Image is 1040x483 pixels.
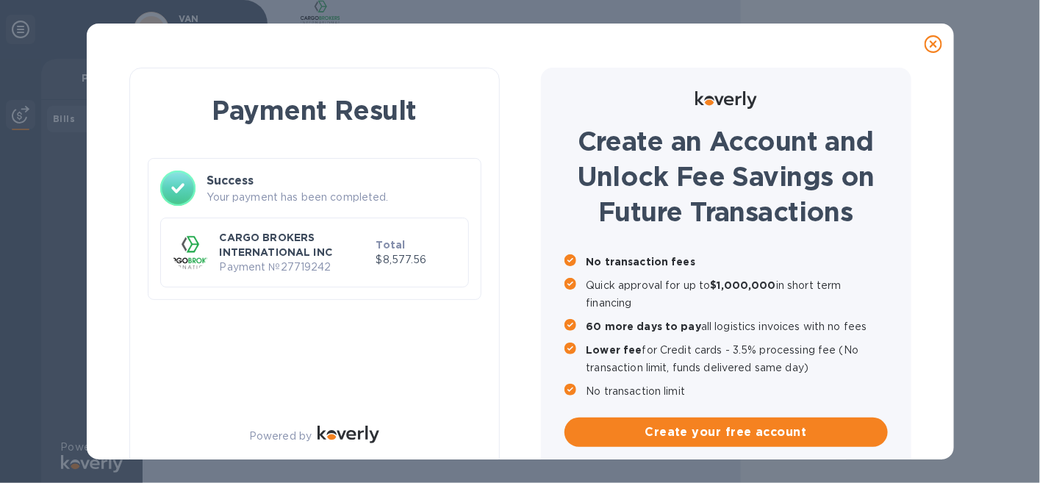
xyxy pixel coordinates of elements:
h3: Success [207,172,469,190]
b: 60 more days to pay [587,321,702,332]
p: CARGO BROKERS INTERNATIONAL INC [220,230,370,260]
b: Total [376,239,406,251]
p: $8,577.56 [376,252,456,268]
button: Create your free account [564,418,888,447]
p: Your payment has been completed. [207,190,469,205]
span: Create your free account [576,423,876,441]
h1: Create an Account and Unlock Fee Savings on Future Transactions [564,124,888,229]
p: No transaction limit [587,382,888,400]
b: No transaction fees [587,256,696,268]
p: all logistics invoices with no fees [587,318,888,335]
p: Powered by [249,429,312,444]
p: Payment № 27719242 [220,260,370,275]
b: $1,000,000 [711,279,776,291]
img: Logo [318,426,379,443]
p: Quick approval for up to in short term financing [587,276,888,312]
p: for Credit cards - 3.5% processing fee (No transaction limit, funds delivered same day) [587,341,888,376]
img: Logo [695,91,757,109]
b: Lower fee [587,344,642,356]
h1: Payment Result [154,92,476,129]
